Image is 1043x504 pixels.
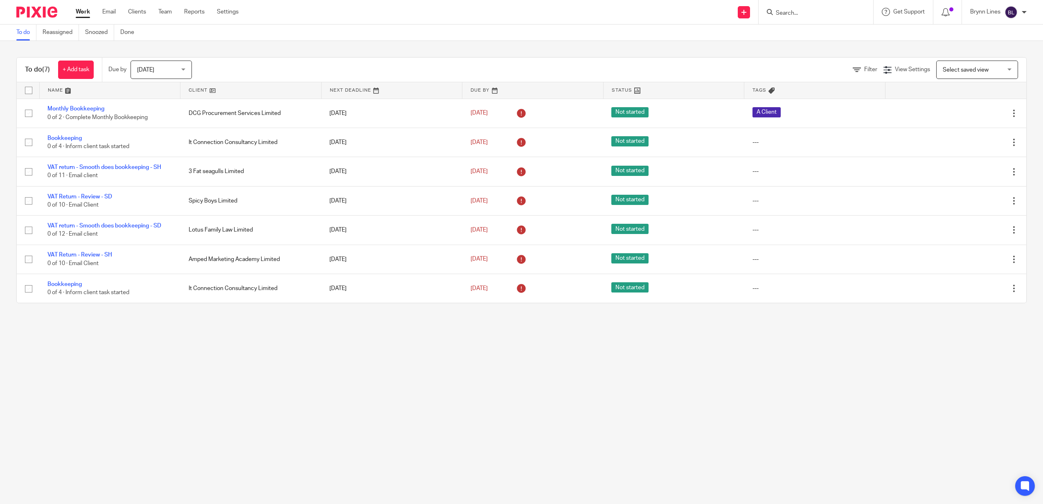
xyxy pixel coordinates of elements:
[752,88,766,92] span: Tags
[752,197,877,205] div: ---
[217,8,239,16] a: Settings
[611,166,649,176] span: Not started
[471,169,488,174] span: [DATE]
[47,281,82,287] a: Bookkeeping
[25,65,50,74] h1: To do
[58,61,94,79] a: + Add task
[180,157,322,186] td: 3 Fat seagulls Limited
[895,67,930,72] span: View Settings
[102,8,116,16] a: Email
[47,144,129,149] span: 0 of 4 · Inform client task started
[76,8,90,16] a: Work
[47,223,161,229] a: VAT return - Smooth does bookkeeping - SD
[47,135,82,141] a: Bookkeeping
[893,9,925,15] span: Get Support
[47,202,99,208] span: 0 of 10 · Email Client
[16,25,36,40] a: To do
[158,8,172,16] a: Team
[108,65,126,74] p: Due by
[47,173,98,179] span: 0 of 11 · Email client
[47,164,161,170] a: VAT return - Smooth does bookkeeping - SH
[180,99,322,128] td: DCG Procurement Services Limited
[321,274,462,303] td: [DATE]
[611,253,649,263] span: Not started
[611,195,649,205] span: Not started
[85,25,114,40] a: Snoozed
[611,107,649,117] span: Not started
[611,282,649,292] span: Not started
[180,245,322,274] td: Amped Marketing Academy Limited
[775,10,849,17] input: Search
[471,286,488,291] span: [DATE]
[471,198,488,204] span: [DATE]
[42,66,50,73] span: (7)
[471,139,488,145] span: [DATE]
[16,7,57,18] img: Pixie
[47,252,112,258] a: VAT Return - Review - SH
[321,99,462,128] td: [DATE]
[752,255,877,263] div: ---
[471,227,488,233] span: [DATE]
[321,157,462,186] td: [DATE]
[184,8,205,16] a: Reports
[43,25,79,40] a: Reassigned
[180,216,322,245] td: Lotus Family Law Limited
[752,167,877,175] div: ---
[120,25,140,40] a: Done
[47,232,98,237] span: 0 of 12 · Email client
[943,67,989,73] span: Select saved view
[471,110,488,116] span: [DATE]
[47,194,112,200] a: VAT Return - Review - SD
[128,8,146,16] a: Clients
[752,284,877,292] div: ---
[47,106,104,112] a: Monthly Bookkeeping
[321,216,462,245] td: [DATE]
[611,136,649,146] span: Not started
[752,107,781,117] span: A Client
[970,8,1000,16] p: Brynn Lines
[471,256,488,262] span: [DATE]
[180,274,322,303] td: It Connection Consultancy Limited
[321,186,462,215] td: [DATE]
[180,128,322,157] td: It Connection Consultancy Limited
[321,128,462,157] td: [DATE]
[47,115,148,120] span: 0 of 2 · Complete Monthly Bookkeeping
[137,67,154,73] span: [DATE]
[752,138,877,146] div: ---
[864,67,877,72] span: Filter
[47,290,129,295] span: 0 of 4 · Inform client task started
[321,245,462,274] td: [DATE]
[180,186,322,215] td: Spicy Boys Limited
[1005,6,1018,19] img: svg%3E
[752,226,877,234] div: ---
[611,224,649,234] span: Not started
[47,261,99,266] span: 0 of 10 · Email Client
